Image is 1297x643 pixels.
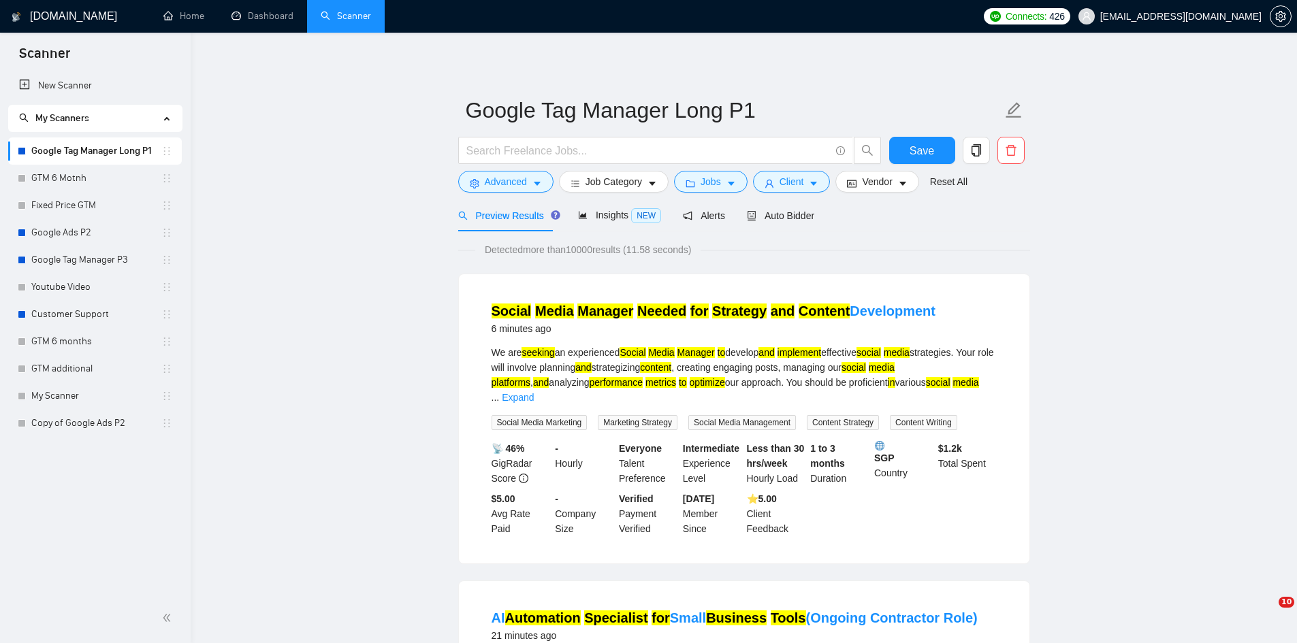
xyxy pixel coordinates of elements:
[640,362,671,373] mark: content
[533,377,549,388] mark: and
[780,174,804,189] span: Client
[686,178,695,188] span: folder
[765,178,774,188] span: user
[836,146,845,155] span: info-circle
[890,415,957,430] span: Content Writing
[726,178,736,188] span: caret-down
[963,144,989,156] span: copy
[889,137,955,164] button: Save
[8,72,182,99] li: New Scanner
[571,178,580,188] span: bars
[8,219,182,246] li: Google Ads P2
[1270,11,1291,22] span: setting
[799,303,850,318] mark: Content
[677,347,714,358] mark: Manager
[578,210,588,220] span: area-chart
[869,362,895,373] mark: media
[690,303,709,318] mark: for
[753,171,831,193] button: userClientcaret-down
[535,303,574,318] mark: Media
[871,441,935,486] div: Country
[492,377,531,388] mark: platforms
[577,303,633,318] mark: Manager
[619,493,654,504] b: Verified
[620,347,645,358] mark: Social
[161,200,172,211] span: holder
[1006,9,1046,24] span: Connects:
[492,345,997,405] div: We are an experienced develop effective strategies. Your role will involve planning strategizing ...
[19,112,89,124] span: My Scanners
[8,165,182,192] li: GTM 6 Motnh
[652,610,670,625] mark: for
[674,171,748,193] button: folderJobscaret-down
[8,355,182,382] li: GTM additional
[492,303,935,318] a: Social Media Manager Needed for Strategy and ContentDevelopment
[683,493,714,504] b: [DATE]
[559,171,669,193] button: barsJob Categorycaret-down
[998,144,1024,156] span: delete
[492,392,500,403] span: ...
[578,210,661,220] span: Insights
[835,171,918,193] button: idcardVendorcaret-down
[683,210,725,221] span: Alerts
[485,174,527,189] span: Advanced
[952,377,978,388] mark: media
[12,6,21,28] img: logo
[8,192,182,219] li: Fixed Price GTM
[163,10,204,22] a: homeHome
[8,274,182,301] li: Youtube Video
[847,178,856,188] span: idcard
[161,282,172,293] span: holder
[680,441,744,486] div: Experience Level
[758,347,774,358] mark: and
[231,10,293,22] a: dashboardDashboard
[31,192,161,219] a: Fixed Price GTM
[458,171,554,193] button: settingAdvancedcaret-down
[8,301,182,328] li: Customer Support
[747,210,814,221] span: Auto Bidder
[690,377,725,388] mark: optimize
[475,242,701,257] span: Detected more than 10000 results (11.58 seconds)
[747,443,805,469] b: Less than 30 hrs/week
[680,491,744,536] div: Member Since
[492,443,525,454] b: 📡 46%
[648,347,674,358] mark: Media
[706,610,767,625] mark: Business
[31,328,161,355] a: GTM 6 months
[161,391,172,401] span: holder
[631,208,661,223] span: NEW
[522,347,554,358] mark: seeking
[161,146,172,156] span: holder
[458,210,556,221] span: Preview Results
[31,165,161,192] a: GTM 6 Motnh
[1270,5,1292,27] button: setting
[489,441,553,486] div: GigRadar Score
[31,410,161,437] a: Copy of Google Ads P2
[856,347,881,358] mark: social
[552,441,616,486] div: Hourly
[1279,597,1294,608] span: 10
[532,178,542,188] span: caret-down
[466,142,830,159] input: Search Freelance Jobs...
[162,611,176,625] span: double-left
[31,301,161,328] a: Customer Support
[875,441,884,450] img: 🌐
[744,491,808,536] div: Client Feedback
[616,441,680,486] div: Talent Preference
[778,347,822,358] mark: implement
[647,178,657,188] span: caret-down
[747,211,756,220] span: robot
[161,363,172,374] span: holder
[161,173,172,184] span: holder
[35,112,89,124] span: My Scanners
[619,443,662,454] b: Everyone
[8,137,182,165] li: Google Tag Manager Long P1
[470,178,479,188] span: setting
[854,144,880,156] span: search
[161,227,172,238] span: holder
[854,137,881,164] button: search
[31,246,161,274] a: Google Tag Manager P3
[458,211,468,220] span: search
[938,443,962,454] b: $ 1.2k
[549,209,562,221] div: Tooltip anchor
